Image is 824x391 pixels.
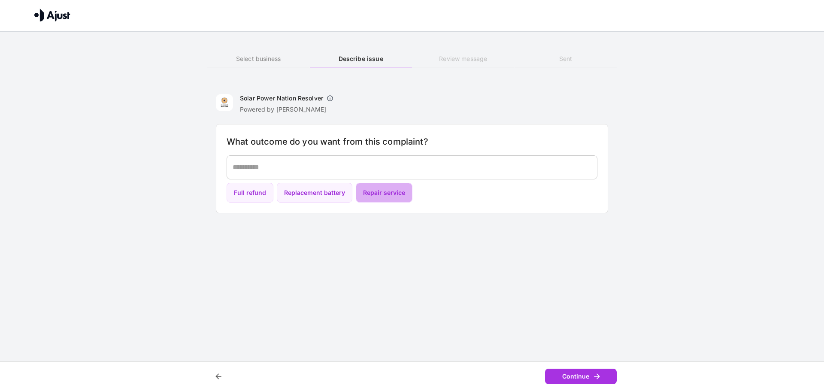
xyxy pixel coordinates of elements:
[240,105,337,114] p: Powered by [PERSON_NAME]
[412,54,514,64] h6: Review message
[545,369,617,385] button: Continue
[277,183,352,203] button: Replacement battery
[240,94,323,103] h6: Solar Power Nation Resolver
[207,54,309,64] h6: Select business
[310,54,412,64] h6: Describe issue
[356,183,412,203] button: Repair service
[216,94,233,111] img: Solar Power Nation
[227,135,597,149] h6: What outcome do you want from this complaint?
[227,183,273,203] button: Full refund
[515,54,617,64] h6: Sent
[34,9,70,21] img: Ajust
